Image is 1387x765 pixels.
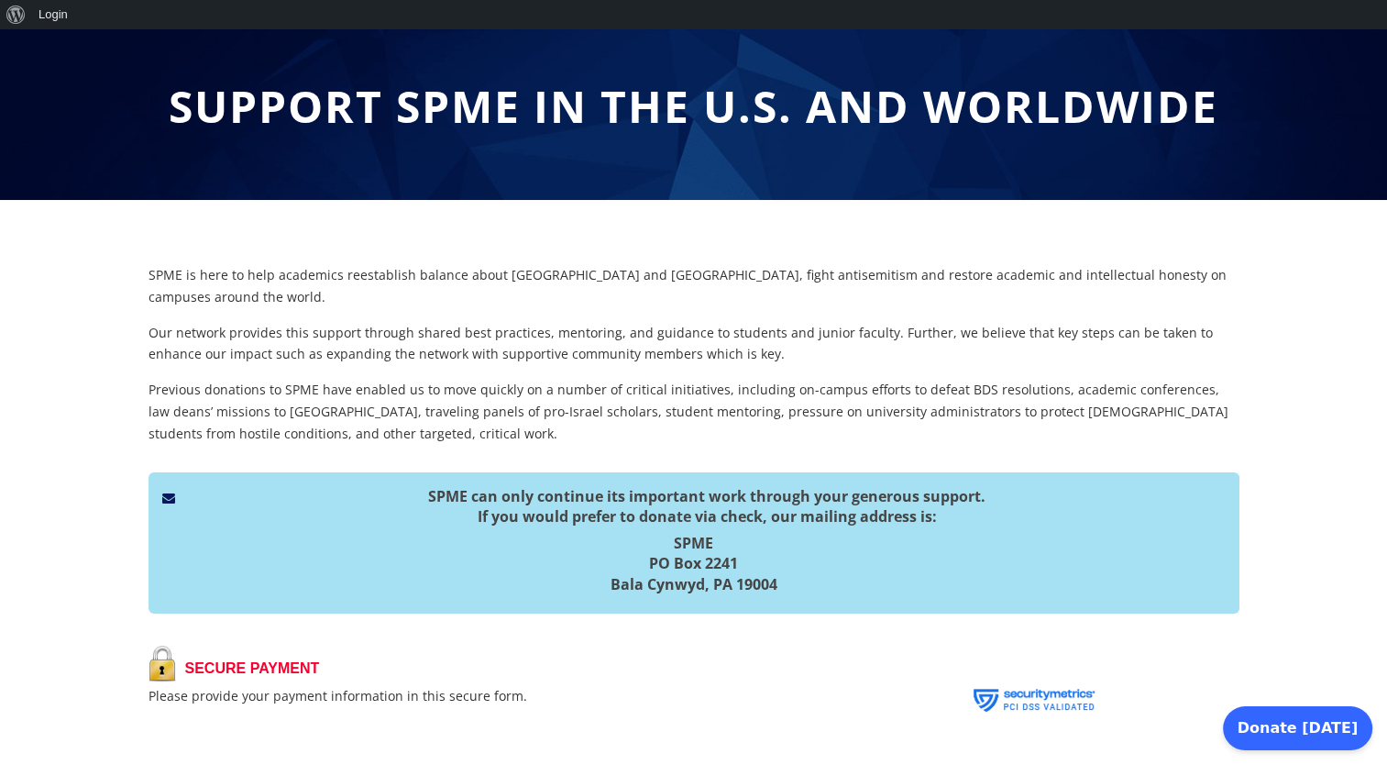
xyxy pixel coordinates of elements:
[149,379,1239,444] p: Previous donations to SPME have enabled us to move quickly on a number of critical initiatives, i...
[162,486,1226,527] h5: SPME can only continue its important work through your generous support. If you would prefer to d...
[169,76,1218,136] span: Support SPME in the U.S. and Worldwide
[149,322,1239,366] p: Our network provides this support through shared best practices, mentoring, and guidance to stude...
[162,533,1226,594] h5: SPME PO Box 2241 Bala Cynwyd, PA 19004
[149,264,1239,308] p: SPME is here to help academics reestablish balance about [GEOGRAPHIC_DATA] and [GEOGRAPHIC_DATA],...
[966,663,1103,737] img: SecurityMetrics PCI validation certification logo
